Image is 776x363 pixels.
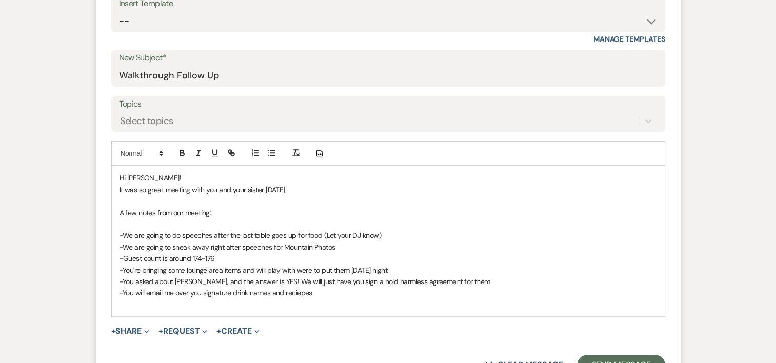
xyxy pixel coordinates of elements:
button: Create [216,327,259,335]
p: Hi [PERSON_NAME]! [120,172,657,184]
p: -We are going to do speeches after the last table goes up for food (Let your DJ know) [120,230,657,241]
p: -You asked about [PERSON_NAME], and the answer is YES! We will just have you sign a hold harmless... [120,276,657,287]
p: A few notes from our meeting: [120,207,657,218]
span: + [158,327,163,335]
p: -Guest count is around 174-176 [120,253,657,264]
p: -You will email me over you signature drink names and reciepes [120,287,657,298]
a: Manage Templates [593,34,665,44]
p: -You're bringing some lounge area items and will play with were to put them [DATE] night. [120,265,657,276]
label: Topics [119,97,658,112]
p: It was so great meeting with you and your sister [DATE]. [120,184,657,195]
label: New Subject* [119,51,658,66]
div: Select topics [120,114,173,128]
p: -We are going to sneak away right after speeches for Mountain Photos [120,241,657,253]
span: + [216,327,221,335]
span: + [111,327,116,335]
button: Share [111,327,150,335]
button: Request [158,327,207,335]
